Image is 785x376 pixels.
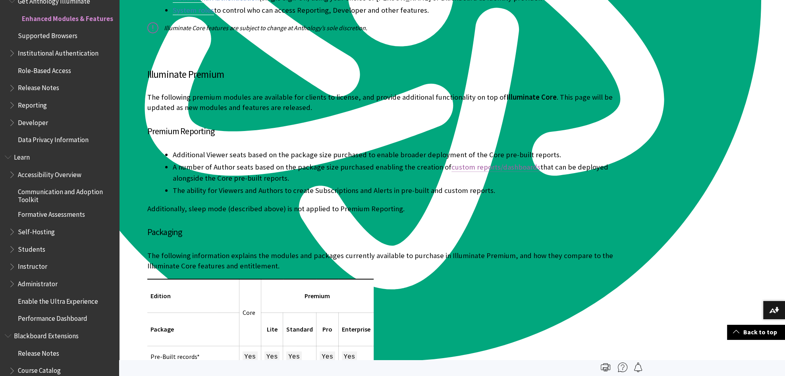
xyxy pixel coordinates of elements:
[150,292,171,300] span: Edition
[18,185,114,204] span: Communication and Adoption Toolkit
[305,292,330,300] span: Premium
[506,93,557,102] span: Illuminate Core
[320,351,335,363] span: Yes
[342,325,370,333] span: Enterprise
[18,312,87,323] span: Performance Dashboard
[18,243,45,253] span: Students
[147,23,640,32] p: Illuminate Core features are subject to change at Anthology’s sole discretion.
[267,325,278,333] span: Lite
[147,125,640,138] h4: Premium Reporting
[286,351,301,363] span: Yes
[173,149,640,160] li: Additional Viewer seats based on the package size purchased to enable broader deployment of the C...
[18,46,98,57] span: Institutional Authentication
[147,67,640,82] h3: Illuminate Premium
[18,29,77,40] span: Supported Browsers
[173,162,640,184] li: A number of Author seats based on the package size purchased enabling the creation of that can be...
[18,64,71,75] span: Role-Based Access
[633,363,643,372] img: Follow this page
[173,185,640,196] li: The ability for Viewers and Authors to create Subscriptions and Alerts in pre-built and custom re...
[22,12,113,23] span: Enhanced Modules & Features
[727,325,785,339] a: Back to top
[342,351,357,363] span: Yes
[173,6,214,15] a: System roles
[147,204,640,214] p: Additionally, sleep mode (described above) is not applied to Premium Reporting.
[18,277,58,288] span: Administrator
[147,346,239,367] td: Pre-Built records*
[18,81,59,92] span: Release Notes
[239,279,261,346] td: Core
[18,347,59,357] span: Release Notes
[147,251,640,271] p: The following information explains the modules and packages currently available to purchase in Il...
[601,363,610,372] img: Print
[18,116,48,127] span: Developer
[14,329,79,340] span: Blackboard Extensions
[5,150,114,325] nav: Book outline for Blackboard Learn Help
[322,325,332,333] span: Pro
[618,363,627,372] img: More help
[18,98,47,109] span: Reporting
[147,92,640,113] p: The following premium modules are available for clients to license, and provide additional functi...
[18,364,61,375] span: Course Catalog
[243,351,258,363] span: Yes
[18,260,47,271] span: Instructor
[150,325,174,333] span: Package
[451,162,540,172] a: custom reports/dashboards
[18,168,81,179] span: Accessibility Overview
[286,325,313,333] span: Standard
[18,133,89,144] span: Data Privacy Information
[147,226,640,239] h4: Packaging
[173,5,640,16] li: to control who can access Reporting, Developer and other features.
[18,225,55,236] span: Self-Hosting
[18,295,98,305] span: Enable the Ultra Experience
[18,208,85,219] span: Formative Assessments
[14,150,30,161] span: Learn
[264,351,280,363] span: Yes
